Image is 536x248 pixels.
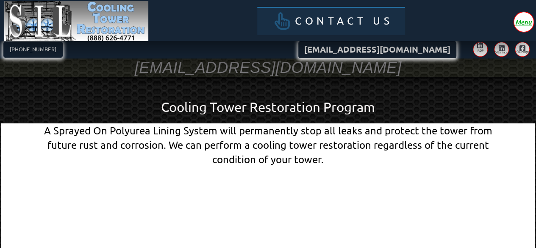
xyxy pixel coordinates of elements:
[28,98,508,117] h1: Cooling Tower Restoration Program
[4,1,149,42] img: Image
[495,50,505,54] span: SILinings
[515,19,532,25] span: Menu
[478,49,484,52] span: RDP
[517,50,527,53] span: SILinings
[257,7,405,35] a: Contact Us
[514,12,533,32] div: Toggle Off Canvas Content
[28,123,508,166] div: A Sprayed On Polyurea Lining System will permanently stop all leaks and protect the tower from fu...
[304,45,450,54] span: [EMAIL_ADDRESS][DOMAIN_NAME]
[515,42,530,57] a: SILinings
[135,58,402,78] h3: [EMAIL_ADDRESS][DOMAIN_NAME]
[473,42,488,57] a: RDP
[298,41,456,59] a: [EMAIL_ADDRESS][DOMAIN_NAME]
[295,16,393,26] span: Contact Us
[10,47,56,52] span: [PHONE_NUMBER]
[494,42,509,57] a: SILinings
[3,42,63,58] a: [PHONE_NUMBER]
